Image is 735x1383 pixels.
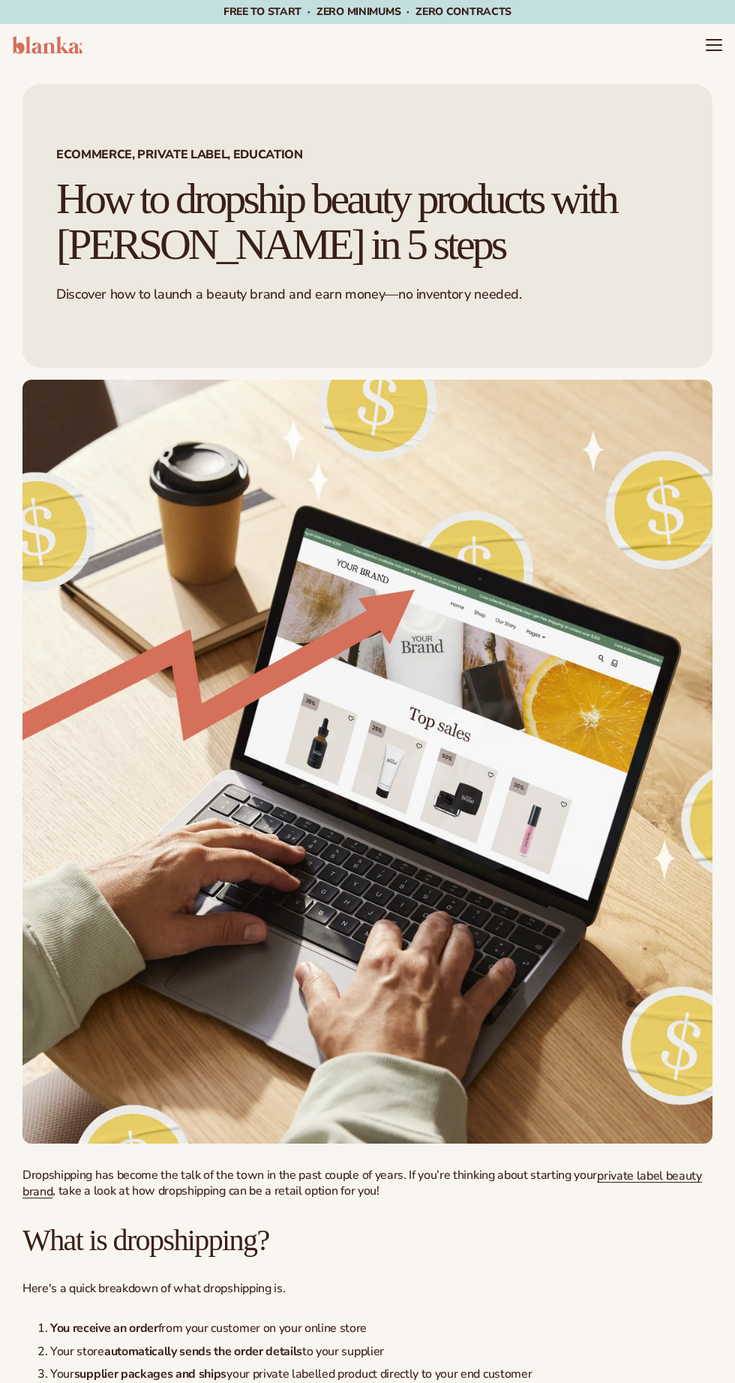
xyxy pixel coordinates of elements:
[37,1321,712,1336] li: from your customer on your online store
[22,380,712,1144] img: Growing money with ecommerce
[22,1168,712,1200] p: Dropshipping has become the talk of the town in the past couple of years. If you’re thinking abou...
[223,5,511,19] span: Free to start · ZERO minimums · ZERO contracts
[22,1281,712,1297] p: Here's a quick breakdown of what dropshipping is.
[56,176,679,268] h1: How to dropship beauty products with [PERSON_NAME] in 5 steps
[22,1224,712,1257] h2: What is dropshipping?
[12,36,82,54] img: logo
[50,1320,158,1336] strong: You receive an order
[56,286,679,303] p: Discover how to launch a beauty brand and earn money—no inventory needed.
[56,149,679,161] span: Ecommerce, Private Label, EDUCATION
[705,36,723,54] summary: Menu
[104,1343,302,1360] strong: automatically sends the order details
[74,1366,226,1382] strong: supplier packages and ships
[37,1366,712,1382] li: Your your private labelled product directly to your end customer
[37,1344,712,1360] li: Your store to your supplier
[22,1168,702,1201] a: private label beauty brand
